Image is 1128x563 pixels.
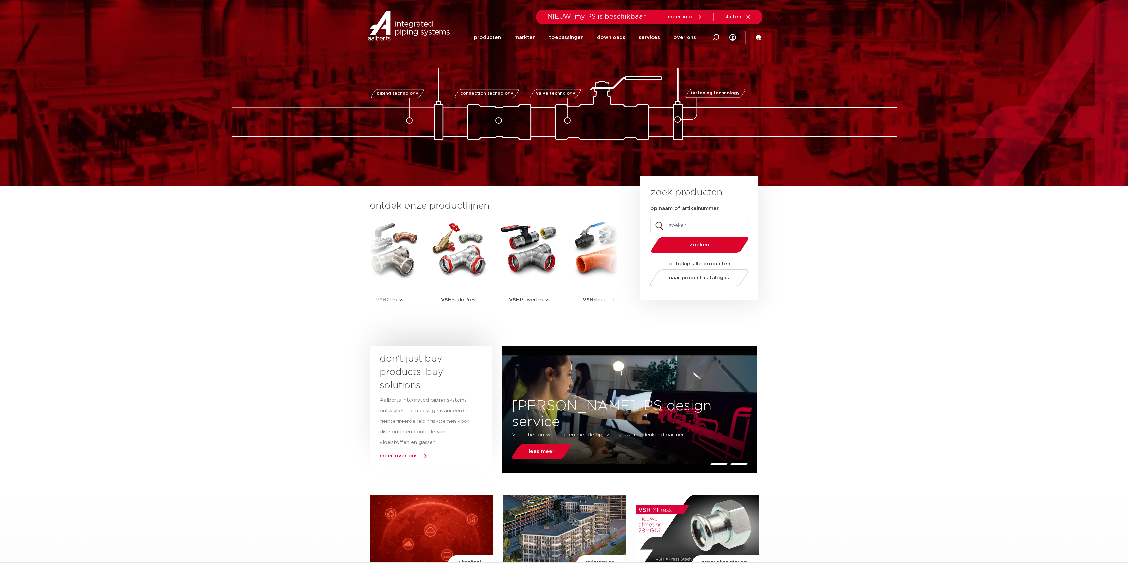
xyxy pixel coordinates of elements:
strong: VSH [376,297,386,302]
span: lees meer [529,449,554,454]
h3: ontdek onze productlijnen [370,199,618,213]
button: zoeken [648,236,751,253]
h3: zoek producten [650,186,722,199]
strong: VSH [583,297,593,302]
span: naar product catalogus [669,275,729,280]
a: producten [474,25,501,50]
a: VSHShurjoint [569,219,629,321]
a: naar product catalogus [648,269,750,286]
a: sluiten [724,14,751,20]
a: services [639,25,660,50]
a: meer over ons [380,453,418,458]
span: piping technology [377,91,418,96]
input: zoeken [650,218,748,233]
a: VSHPowerPress [499,219,559,321]
a: VSHXPress [360,219,420,321]
a: meer info [668,14,703,20]
strong: VSH [509,297,520,302]
span: NIEUW: myIPS is beschikbaar [547,13,646,20]
span: meer info [668,14,693,19]
span: sluiten [724,14,741,19]
span: fastening technology [691,91,740,96]
a: VSHSudoPress [430,219,489,321]
a: markten [514,25,536,50]
p: SudoPress [441,279,478,321]
li: Page dot 1 [710,463,728,465]
p: XPress [376,279,403,321]
h3: [PERSON_NAME] IPS design service [502,398,757,430]
strong: of bekijk alle producten [668,261,730,266]
li: Page dot 2 [730,463,748,465]
a: downloads [597,25,625,50]
nav: Menu [474,25,696,50]
span: connection technology [460,91,513,96]
label: op naam of artikelnummer [650,205,719,212]
p: Shurjoint [583,279,615,321]
a: over ons [673,25,696,50]
span: zoeken [668,242,731,247]
span: valve technology [536,91,575,96]
a: lees meer [510,444,573,459]
p: PowerPress [509,279,549,321]
strong: VSH [441,297,452,302]
h3: don’t just buy products, buy solutions [380,352,470,392]
p: Aalberts integrated piping systems ontwikkelt de meest geavanceerde geïntegreerde leidingsystemen... [380,395,470,448]
p: Vanaf het ontwerp tot en met de oplevering uw meedenkend partner [512,430,707,440]
a: toepassingen [549,25,584,50]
